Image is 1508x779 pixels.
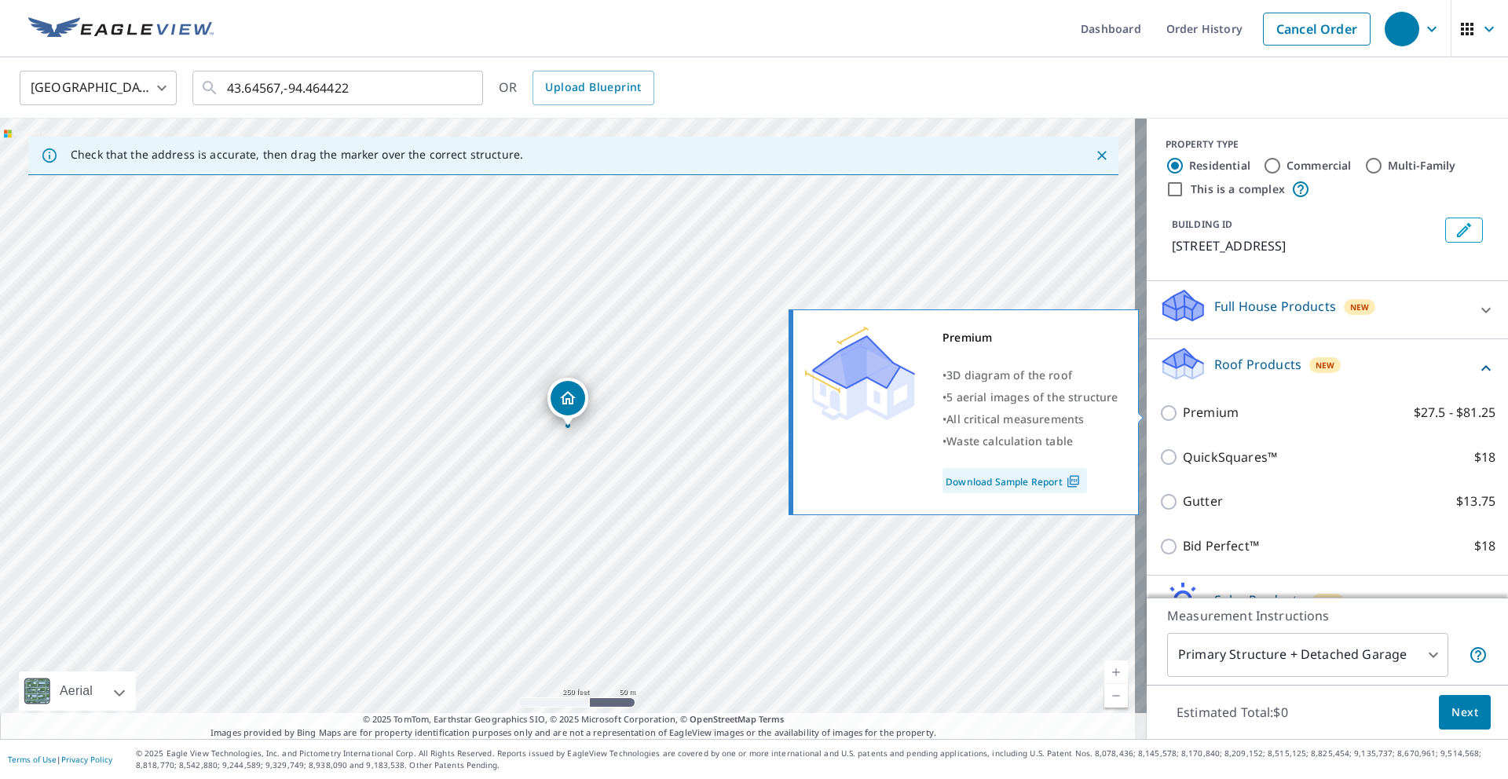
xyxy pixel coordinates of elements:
[1172,218,1232,231] p: BUILDING ID
[1318,595,1338,608] span: New
[545,78,641,97] span: Upload Blueprint
[1439,695,1491,730] button: Next
[1159,287,1495,332] div: Full House ProductsNew
[499,71,654,105] div: OR
[1104,684,1128,708] a: Current Level 17, Zoom Out
[1189,158,1250,174] label: Residential
[942,468,1087,493] a: Download Sample Report
[1214,591,1304,609] p: Solar Products
[1474,448,1495,467] p: $18
[19,671,136,711] div: Aerial
[946,368,1072,382] span: 3D diagram of the roof
[547,378,588,426] div: Dropped pin, building 1, Residential property, 118 Cedar St Fairmont, MN 56031
[942,386,1118,408] div: •
[942,408,1118,430] div: •
[942,364,1118,386] div: •
[61,754,112,765] a: Privacy Policy
[946,389,1118,404] span: 5 aerial images of the structure
[946,411,1084,426] span: All critical measurements
[805,327,915,421] img: Premium
[28,17,214,41] img: EV Logo
[20,66,177,110] div: [GEOGRAPHIC_DATA]
[1092,145,1112,166] button: Close
[1063,474,1084,488] img: Pdf Icon
[1164,695,1301,730] p: Estimated Total: $0
[1414,403,1495,422] p: $27.5 - $81.25
[227,66,451,110] input: Search by address or latitude-longitude
[1191,181,1285,197] label: This is a complex
[136,748,1500,771] p: © 2025 Eagle View Technologies, Inc. and Pictometry International Corp. All Rights Reserved. Repo...
[1469,646,1488,664] span: Your report will include the primary structure and a detached garage if one exists.
[1183,492,1223,511] p: Gutter
[942,327,1118,349] div: Premium
[71,148,523,162] p: Check that the address is accurate, then drag the marker over the correct structure.
[1214,297,1336,316] p: Full House Products
[1166,137,1489,152] div: PROPERTY TYPE
[1445,218,1483,243] button: Edit building 1
[1167,606,1488,625] p: Measurement Instructions
[1451,703,1478,722] span: Next
[690,713,756,725] a: OpenStreetMap
[363,713,785,726] span: © 2025 TomTom, Earthstar Geographics SIO, © 2025 Microsoft Corporation, ©
[1159,346,1495,390] div: Roof ProductsNew
[1183,536,1259,556] p: Bid Perfect™
[1167,633,1448,677] div: Primary Structure + Detached Garage
[533,71,653,105] a: Upload Blueprint
[1316,359,1335,371] span: New
[759,713,785,725] a: Terms
[1172,236,1439,255] p: [STREET_ADDRESS]
[1350,301,1370,313] span: New
[1456,492,1495,511] p: $13.75
[1214,355,1301,374] p: Roof Products
[1104,660,1128,684] a: Current Level 17, Zoom In
[1388,158,1456,174] label: Multi-Family
[8,754,57,765] a: Terms of Use
[1287,158,1352,174] label: Commercial
[8,755,112,764] p: |
[55,671,97,711] div: Aerial
[1183,448,1277,467] p: QuickSquares™
[1263,13,1371,46] a: Cancel Order
[1159,582,1495,627] div: Solar ProductsNew
[946,433,1073,448] span: Waste calculation table
[942,430,1118,452] div: •
[1183,403,1239,422] p: Premium
[1474,536,1495,556] p: $18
